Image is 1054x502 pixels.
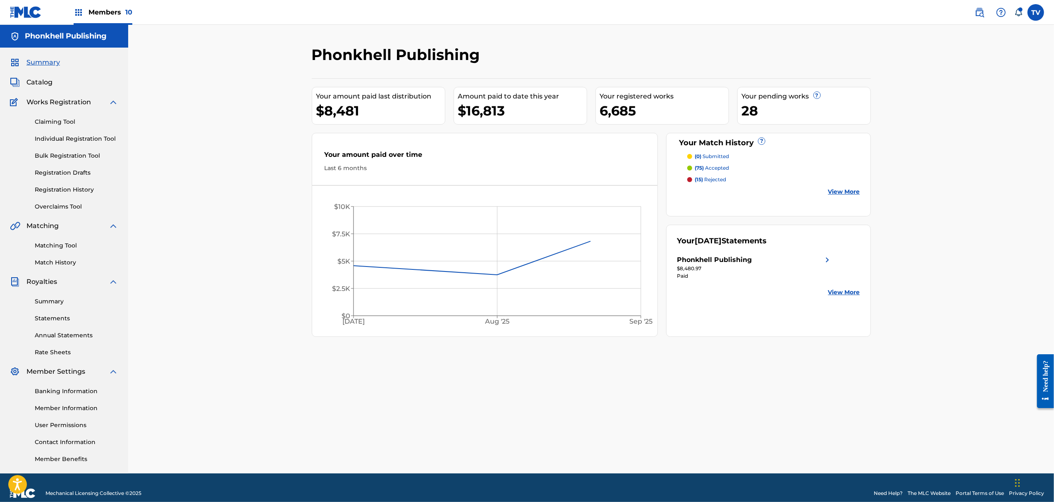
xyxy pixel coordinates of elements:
a: Member Benefits [35,455,118,464]
img: expand [108,367,118,377]
img: Royalties [10,277,20,287]
span: (15) [695,176,703,183]
a: Statements [35,314,118,323]
img: Summary [10,58,20,67]
img: search [975,7,985,17]
span: ? [814,92,820,98]
a: Matching Tool [35,241,118,250]
span: Catalog [26,77,53,87]
div: Notifications [1014,8,1023,17]
img: Catalog [10,77,20,87]
div: Help [993,4,1009,21]
a: User Permissions [35,421,118,430]
a: Registration History [35,185,118,194]
img: Member Settings [10,367,20,377]
h5: Phonkhell Publishing [25,31,107,41]
tspan: Aug '25 [485,317,509,325]
img: right chevron icon [822,255,832,265]
a: Rate Sheets [35,348,118,357]
a: Banking Information [35,387,118,396]
img: Top Rightsholders [74,7,84,17]
div: Your registered works [600,91,729,101]
img: Works Registration [10,97,21,107]
a: Bulk Registration Tool [35,151,118,160]
span: Member Settings [26,367,85,377]
tspan: $2.5K [332,285,350,293]
a: The MLC Website [908,490,951,497]
span: Members [88,7,132,17]
p: rejected [695,176,726,183]
p: submitted [695,153,729,160]
span: 10 [125,8,132,16]
div: 28 [742,101,870,120]
span: Works Registration [26,97,91,107]
img: help [996,7,1006,17]
img: expand [108,277,118,287]
tspan: Sep '25 [629,317,652,325]
span: Mechanical Licensing Collective © 2025 [45,490,141,497]
a: (75) accepted [687,164,860,172]
img: Matching [10,221,20,231]
div: $8,481 [316,101,445,120]
a: Phonkhell Publishingright chevron icon$8,480.97Paid [677,255,832,280]
tspan: $7.5K [332,230,350,238]
a: Overclaims Tool [35,202,118,211]
a: (0) submitted [687,153,860,160]
a: Registration Drafts [35,168,118,177]
tspan: $10K [334,203,350,211]
a: View More [828,288,860,297]
div: $8,480.97 [677,265,832,272]
a: (15) rejected [687,176,860,183]
a: Contact Information [35,438,118,447]
img: expand [108,221,118,231]
tspan: $0 [342,312,350,320]
span: [DATE] [695,236,722,245]
div: Your Statements [677,235,767,247]
a: Portal Terms of Use [956,490,1004,497]
div: Ziehen [1015,471,1020,495]
div: $16,813 [458,101,587,120]
a: SummarySummary [10,58,60,67]
tspan: [DATE] [342,317,365,325]
a: View More [828,187,860,196]
a: Public Search [971,4,988,21]
div: User Menu [1028,4,1044,21]
div: Phonkhell Publishing [677,255,752,265]
img: MLC Logo [10,6,42,18]
iframe: Chat Widget [1013,462,1054,502]
span: Matching [26,221,59,231]
div: Amount paid to date this year [458,91,587,101]
div: Your amount paid last distribution [316,91,445,101]
div: 6,685 [600,101,729,120]
tspan: $5K [337,257,350,265]
div: Your Match History [677,137,860,149]
img: Accounts [10,31,20,41]
p: accepted [695,164,729,172]
div: Your amount paid over time [325,150,645,164]
a: Annual Statements [35,331,118,340]
span: ? [758,138,765,144]
div: Last 6 months [325,164,645,173]
span: (75) [695,165,704,171]
span: (0) [695,153,701,159]
a: Individual Registration Tool [35,135,118,143]
img: logo [10,488,36,498]
a: Summary [35,297,118,306]
span: Summary [26,58,60,67]
a: CatalogCatalog [10,77,53,87]
div: Chat-Widget [1013,462,1054,502]
div: Your pending works [742,91,870,101]
a: Privacy Policy [1009,490,1044,497]
iframe: Resource Center [1031,348,1054,415]
a: Match History [35,258,118,267]
a: Claiming Tool [35,118,118,126]
a: Member Information [35,404,118,413]
a: Need Help? [874,490,903,497]
img: expand [108,97,118,107]
span: Royalties [26,277,57,287]
h2: Phonkhell Publishing [312,46,484,64]
div: Paid [677,272,832,280]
